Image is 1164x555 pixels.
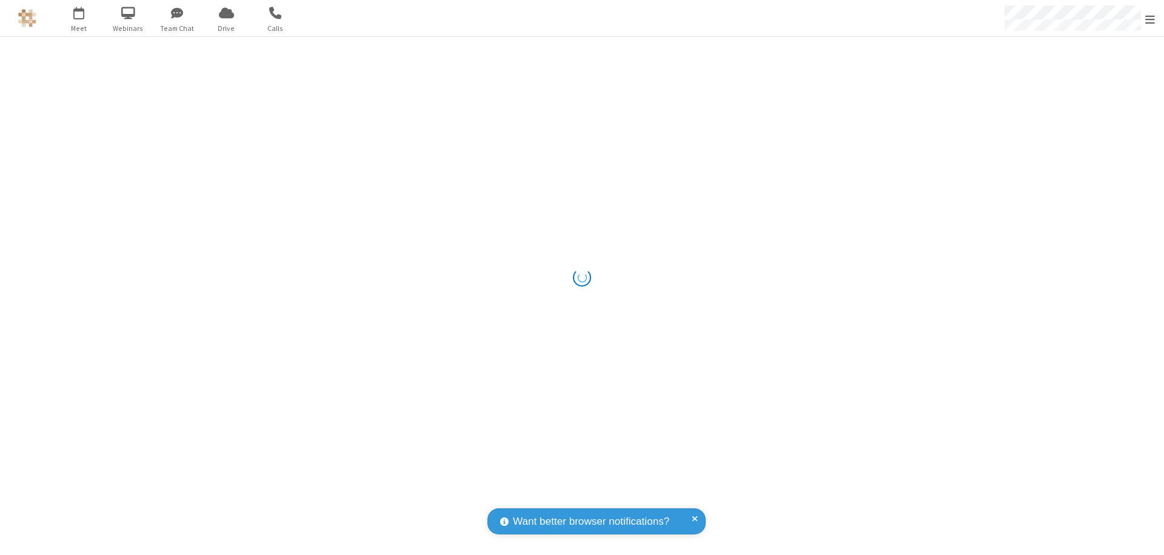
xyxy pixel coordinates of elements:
[204,23,249,34] span: Drive
[105,23,151,34] span: Webinars
[513,514,669,530] span: Want better browser notifications?
[253,23,298,34] span: Calls
[155,23,200,34] span: Team Chat
[18,9,36,27] img: QA Selenium DO NOT DELETE OR CHANGE
[56,23,102,34] span: Meet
